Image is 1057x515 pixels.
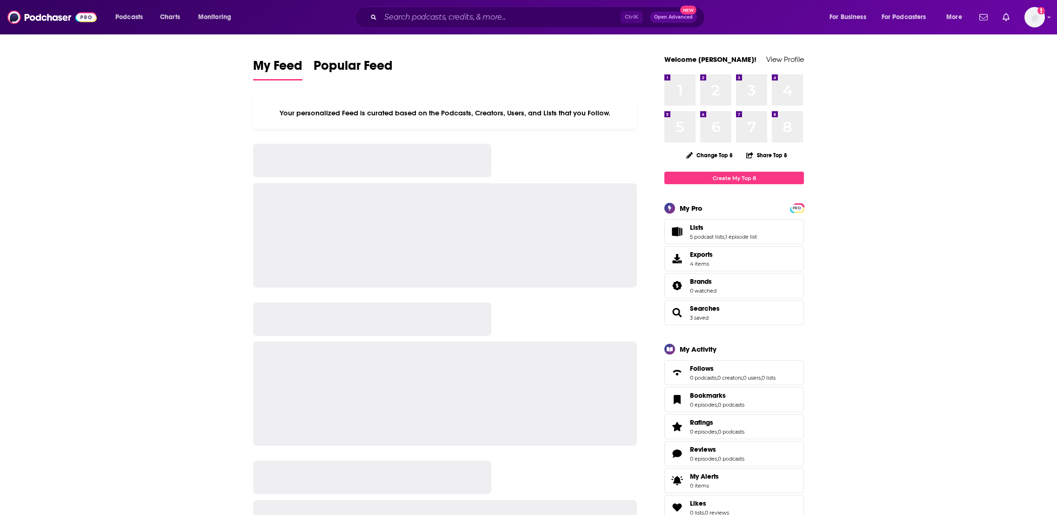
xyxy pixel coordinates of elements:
[830,11,866,24] span: For Business
[690,223,757,232] a: Lists
[314,58,393,79] span: Popular Feed
[690,391,726,400] span: Bookmarks
[791,204,803,211] a: PRO
[668,306,686,319] a: Searches
[690,499,729,508] a: Likes
[690,250,713,259] span: Exports
[654,15,693,20] span: Open Advanced
[115,11,143,24] span: Podcasts
[664,414,804,439] span: Ratings
[668,366,686,379] a: Follows
[724,234,725,240] span: ,
[717,401,718,408] span: ,
[650,12,697,23] button: Open AdvancedNew
[664,172,804,184] a: Create My Top 8
[664,300,804,325] span: Searches
[314,58,393,80] a: Popular Feed
[664,246,804,271] a: Exports
[1024,7,1045,27] button: Show profile menu
[364,7,714,28] div: Search podcasts, credits, & more...
[690,304,720,313] a: Searches
[664,468,804,493] a: My Alerts
[791,205,803,212] span: PRO
[1024,7,1045,27] img: User Profile
[690,482,719,489] span: 0 items
[999,9,1013,25] a: Show notifications dropdown
[109,10,155,25] button: open menu
[192,10,243,25] button: open menu
[746,146,788,164] button: Share Top 8
[766,55,804,64] a: View Profile
[381,10,621,25] input: Search podcasts, credits, & more...
[761,375,762,381] span: ,
[198,11,231,24] span: Monitoring
[681,149,738,161] button: Change Top 8
[253,97,637,129] div: Your personalized Feed is curated based on the Podcasts, Creators, Users, and Lists that you Follow.
[717,455,718,462] span: ,
[1024,7,1045,27] span: Logged in as LindaBurns
[664,219,804,244] span: Lists
[621,11,642,23] span: Ctrl K
[742,375,743,381] span: ,
[690,261,713,267] span: 4 items
[823,10,878,25] button: open menu
[716,375,717,381] span: ,
[690,455,717,462] a: 0 episodes
[743,375,761,381] a: 0 users
[690,277,712,286] span: Brands
[668,447,686,460] a: Reviews
[718,401,744,408] a: 0 podcasts
[717,375,742,381] a: 0 creators
[690,234,724,240] a: 5 podcast lists
[690,472,719,481] span: My Alerts
[718,455,744,462] a: 0 podcasts
[762,375,776,381] a: 0 lists
[946,11,962,24] span: More
[690,499,706,508] span: Likes
[664,360,804,385] span: Follows
[668,501,686,514] a: Likes
[690,364,714,373] span: Follows
[664,387,804,412] span: Bookmarks
[160,11,180,24] span: Charts
[690,314,709,321] a: 3 saved
[690,428,717,435] a: 0 episodes
[154,10,186,25] a: Charts
[717,428,718,435] span: ,
[1037,7,1045,14] svg: Add a profile image
[690,418,713,427] span: Ratings
[668,279,686,292] a: Brands
[882,11,926,24] span: For Podcasters
[725,234,757,240] a: 1 episode list
[690,401,717,408] a: 0 episodes
[690,375,716,381] a: 0 podcasts
[690,445,716,454] span: Reviews
[664,55,756,64] a: Welcome [PERSON_NAME]!
[690,391,744,400] a: Bookmarks
[690,288,716,294] a: 0 watched
[690,445,744,454] a: Reviews
[7,8,97,26] img: Podchaser - Follow, Share and Rate Podcasts
[668,474,686,487] span: My Alerts
[253,58,302,80] a: My Feed
[690,277,716,286] a: Brands
[668,252,686,265] span: Exports
[664,441,804,466] span: Reviews
[668,393,686,406] a: Bookmarks
[668,225,686,238] a: Lists
[940,10,974,25] button: open menu
[876,10,940,25] button: open menu
[253,58,302,79] span: My Feed
[690,364,776,373] a: Follows
[680,204,702,213] div: My Pro
[690,223,703,232] span: Lists
[718,428,744,435] a: 0 podcasts
[680,345,716,354] div: My Activity
[668,420,686,433] a: Ratings
[976,9,991,25] a: Show notifications dropdown
[664,273,804,298] span: Brands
